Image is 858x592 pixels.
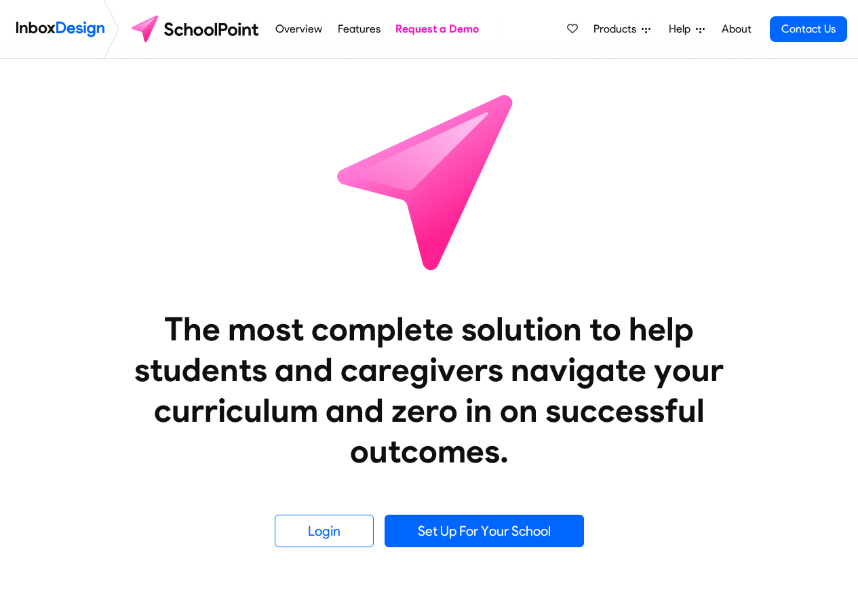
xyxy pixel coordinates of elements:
[392,16,483,43] a: Request a Demo
[125,13,268,45] img: schoolpoint logo
[663,16,710,43] a: Help
[307,59,551,303] img: icon_schoolpoint.svg
[588,16,656,43] a: Products
[334,16,384,43] a: Features
[718,16,755,43] a: About
[669,21,696,37] span: Help
[272,16,326,43] a: Overview
[107,309,752,471] heading: The most complete solution to help students and caregivers navigate your curriculum and zero in o...
[275,515,374,547] a: Login
[385,515,584,547] a: Set Up For Your School
[770,16,847,42] a: Contact Us
[593,21,642,37] span: Products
